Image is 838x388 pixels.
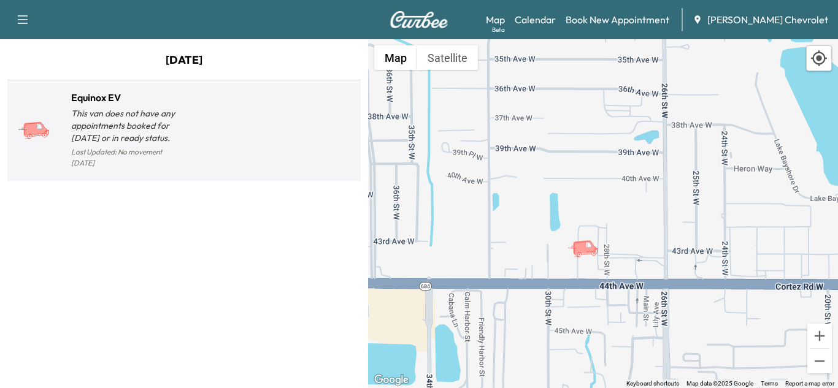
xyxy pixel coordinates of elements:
[71,90,184,105] h1: Equinox EV
[686,380,753,387] span: Map data ©2025 Google
[806,45,832,71] div: Recenter map
[390,11,448,28] img: Curbee Logo
[567,227,610,248] gmp-advanced-marker: Equinox EV
[71,107,184,144] p: This van does not have any appointments booked for [DATE] or in ready status.
[374,45,417,70] button: Show street map
[492,25,505,34] div: Beta
[785,380,834,387] a: Report a map error
[71,144,184,171] p: Last Updated: No movement [DATE]
[371,372,412,388] img: Google
[486,12,505,27] a: MapBeta
[707,12,828,27] span: [PERSON_NAME] Chevrolet
[807,349,832,373] button: Zoom out
[566,12,669,27] a: Book New Appointment
[417,45,478,70] button: Show satellite imagery
[761,380,778,387] a: Terms (opens in new tab)
[371,372,412,388] a: Open this area in Google Maps (opens a new window)
[515,12,556,27] a: Calendar
[626,379,679,388] button: Keyboard shortcuts
[807,324,832,348] button: Zoom in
